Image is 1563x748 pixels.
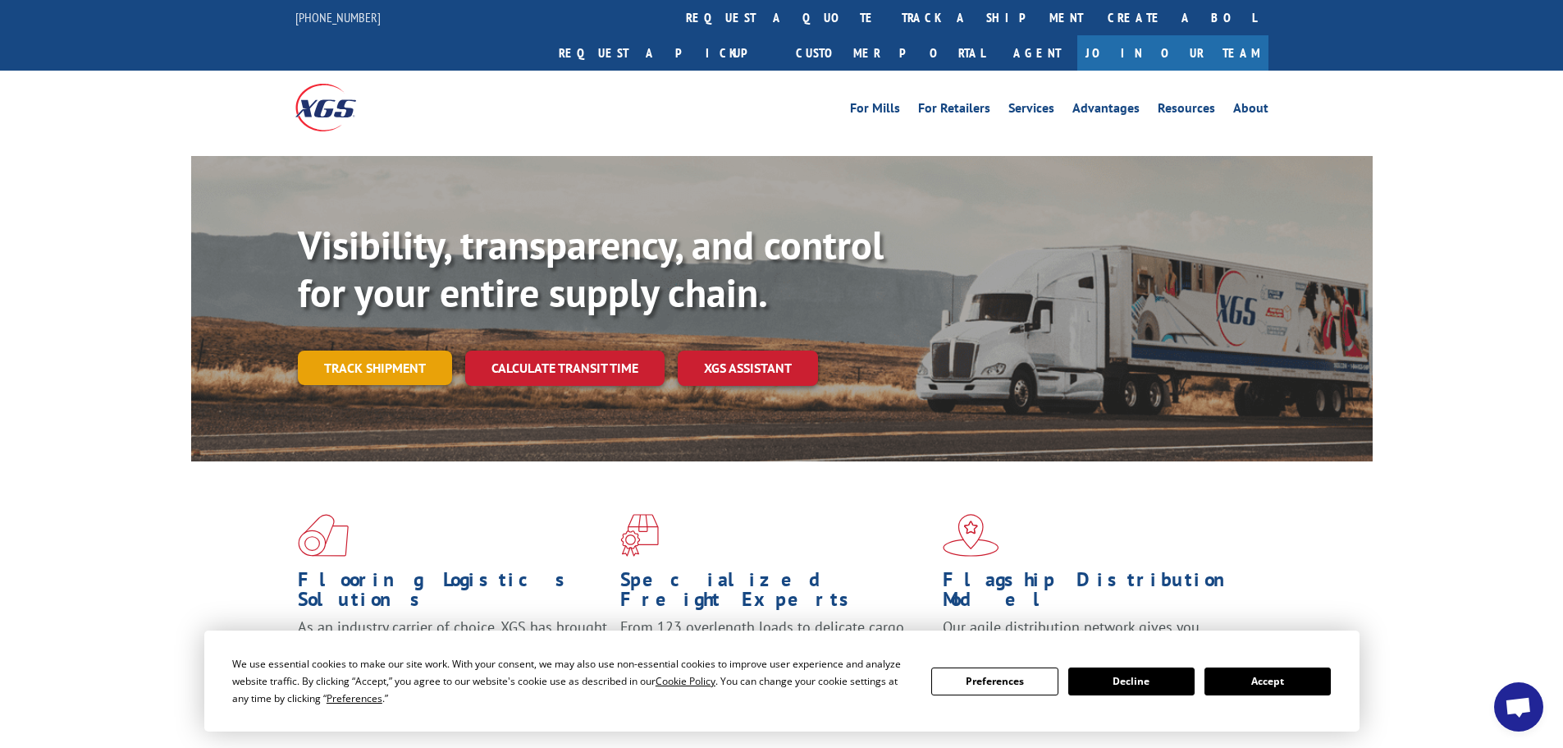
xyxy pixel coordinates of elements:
button: Accept [1204,668,1331,695]
a: About [1233,102,1268,120]
img: xgs-icon-focused-on-flooring-red [620,514,659,557]
div: Open chat [1494,682,1543,732]
a: Calculate transit time [465,351,665,386]
a: Join Our Team [1077,35,1268,71]
a: Track shipment [298,351,452,385]
a: Customer Portal [784,35,997,71]
a: Services [1008,102,1054,120]
a: Resources [1158,102,1215,120]
h1: Flooring Logistics Solutions [298,570,608,617]
span: Our agile distribution network gives you nationwide inventory management on demand. [943,617,1245,656]
button: Decline [1068,668,1195,695]
a: Agent [997,35,1077,71]
span: Cookie Policy [656,674,715,688]
div: We use essential cookies to make our site work. With your consent, we may also use non-essential ... [232,655,912,707]
h1: Flagship Distribution Model [943,570,1253,617]
div: Cookie Consent Prompt [204,631,1360,732]
a: XGS ASSISTANT [678,351,818,386]
a: Request a pickup [546,35,784,71]
p: From 123 overlength loads to delicate cargo, our experienced staff knows the best way to move you... [620,617,930,691]
a: [PHONE_NUMBER] [295,9,381,25]
b: Visibility, transparency, and control for your entire supply chain. [298,219,884,318]
img: xgs-icon-total-supply-chain-intelligence-red [298,514,349,557]
span: As an industry carrier of choice, XGS has brought innovation and dedication to flooring logistics... [298,617,607,676]
a: Advantages [1072,102,1140,120]
img: xgs-icon-flagship-distribution-model-red [943,514,999,557]
span: Preferences [327,691,382,705]
button: Preferences [931,668,1058,695]
a: For Retailers [918,102,990,120]
a: For Mills [850,102,900,120]
h1: Specialized Freight Experts [620,570,930,617]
